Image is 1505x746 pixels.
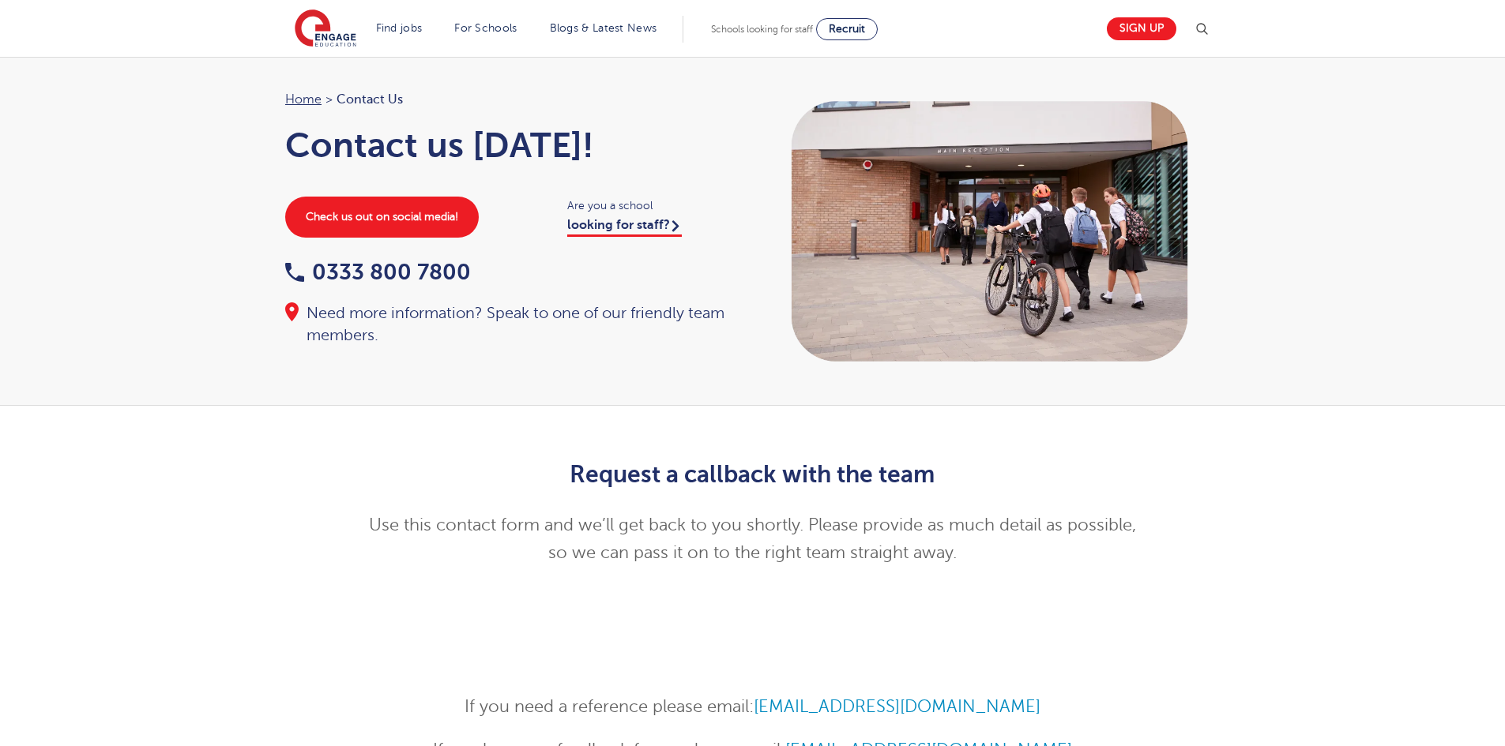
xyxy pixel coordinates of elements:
span: Recruit [829,23,865,35]
span: Schools looking for staff [711,24,813,35]
h1: Contact us [DATE]! [285,126,737,165]
a: Blogs & Latest News [550,22,657,34]
a: Home [285,92,322,107]
a: Find jobs [376,22,423,34]
a: looking for staff? [567,218,682,237]
p: If you need a reference please email: [365,693,1140,721]
h2: Request a callback with the team [365,461,1140,488]
span: Contact Us [337,89,403,110]
a: Sign up [1107,17,1176,40]
img: Engage Education [295,9,356,49]
span: Are you a school [567,197,737,215]
div: Need more information? Speak to one of our friendly team members. [285,302,737,347]
span: > [325,92,333,107]
a: 0333 800 7800 [285,260,471,284]
a: For Schools [454,22,517,34]
nav: breadcrumb [285,89,737,110]
span: Use this contact form and we’ll get back to you shortly. Please provide as much detail as possibl... [369,515,1136,562]
a: Recruit [816,18,878,40]
a: [EMAIL_ADDRESS][DOMAIN_NAME] [754,697,1040,716]
a: Check us out on social media! [285,197,479,238]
